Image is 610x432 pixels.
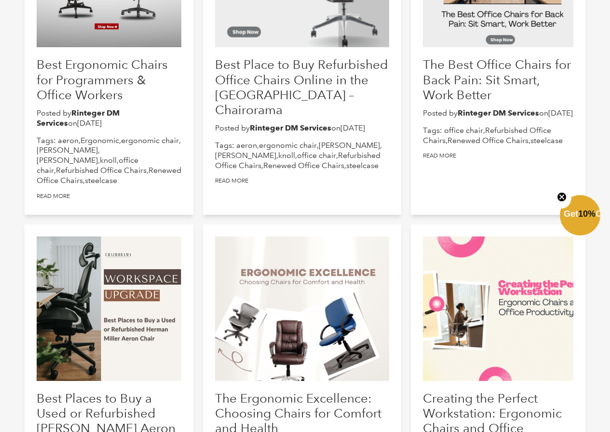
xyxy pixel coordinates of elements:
[548,108,573,118] time: [DATE]
[81,136,119,145] a: Ergonomic
[423,108,574,118] p: Posted by on
[37,136,182,186] li: , , , , , , , , ,
[578,209,596,219] span: 10%
[423,126,574,146] li: , , ,
[423,152,456,159] a: Read more
[37,156,138,175] a: office chair
[236,141,257,150] a: aeron
[447,136,529,145] a: Renewed Office Chairs
[423,126,551,145] a: Refurbished Office Chairs
[319,141,380,150] a: [PERSON_NAME]
[530,136,563,145] a: steelcase
[263,161,344,170] a: Renewed Office Chairs
[215,151,276,160] a: [PERSON_NAME]
[215,57,388,117] a: Best Place to Buy Refurbished Office Chairs Online in the [GEOGRAPHIC_DATA] – Chairorama
[259,141,317,150] a: ergonomic chair
[215,141,389,170] li: , , , , , , , ,
[215,141,234,150] span: Tags:
[458,108,539,118] strong: Rinteger DM Services
[56,166,147,175] a: Refurbished Office Chairs
[340,123,365,132] time: [DATE]
[100,156,117,165] a: knoll
[346,161,379,170] a: steelcase
[37,156,98,165] a: [PERSON_NAME]
[552,186,571,209] button: Close teaser
[560,196,600,236] div: Get10%OffClose teaser
[250,123,331,132] strong: Rinteger DM Services
[297,151,336,160] a: office chair
[37,193,70,200] a: Read more
[37,136,56,145] span: Tags:
[37,108,182,129] p: Posted by on
[37,145,98,155] a: [PERSON_NAME]
[215,151,380,170] a: Refurbished Office Chairs
[37,57,168,102] a: Best Ergonomic Chairs for Programmers & Office Workers
[423,57,571,102] a: The Best Office Chairs for Back Pain: Sit Smart, Work Better
[85,176,117,185] a: steelcase
[423,126,442,135] span: Tags:
[37,108,120,128] strong: Rinteger DM Services
[444,126,483,135] a: office chair
[121,136,179,145] a: ergonomic chair
[564,209,608,219] span: Get Off
[58,136,79,145] a: aeron
[77,118,102,128] time: [DATE]
[37,166,181,185] a: Renewed Office Chairs
[278,151,295,160] a: knoll
[215,177,248,184] a: Read more
[215,123,389,133] p: Posted by on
